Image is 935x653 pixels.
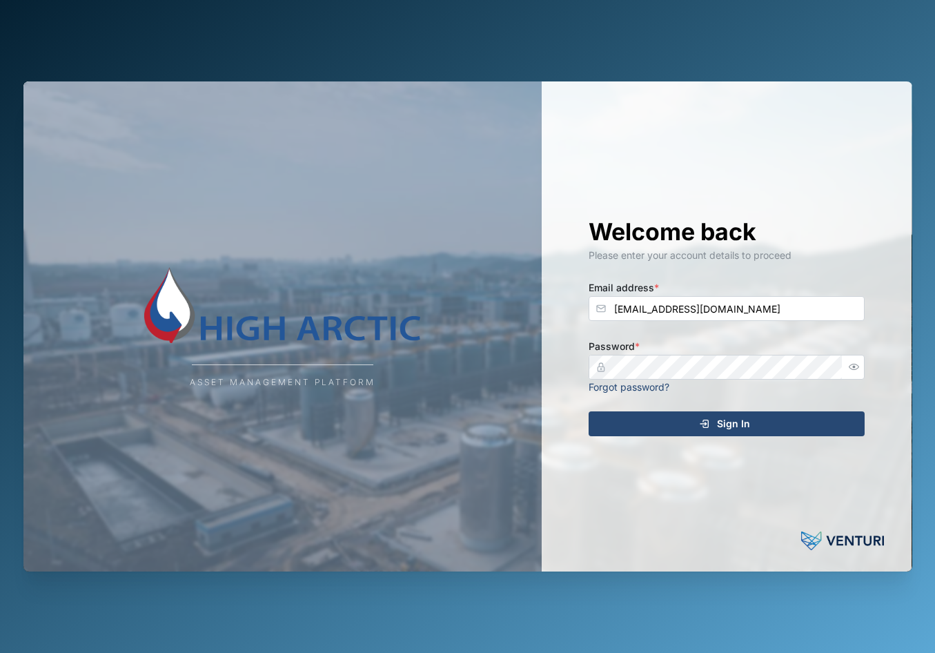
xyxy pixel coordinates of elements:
img: Venturi [801,527,884,555]
span: Sign In [717,412,750,436]
label: Password [589,339,640,354]
img: Company Logo [144,264,420,347]
button: Sign In [589,411,865,436]
label: Email address [589,280,659,295]
input: Enter your email [589,296,865,321]
div: Please enter your account details to proceed [589,248,865,263]
div: Asset Management Platform [190,376,375,389]
h1: Welcome back [589,217,865,247]
a: Forgot password? [589,381,669,393]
